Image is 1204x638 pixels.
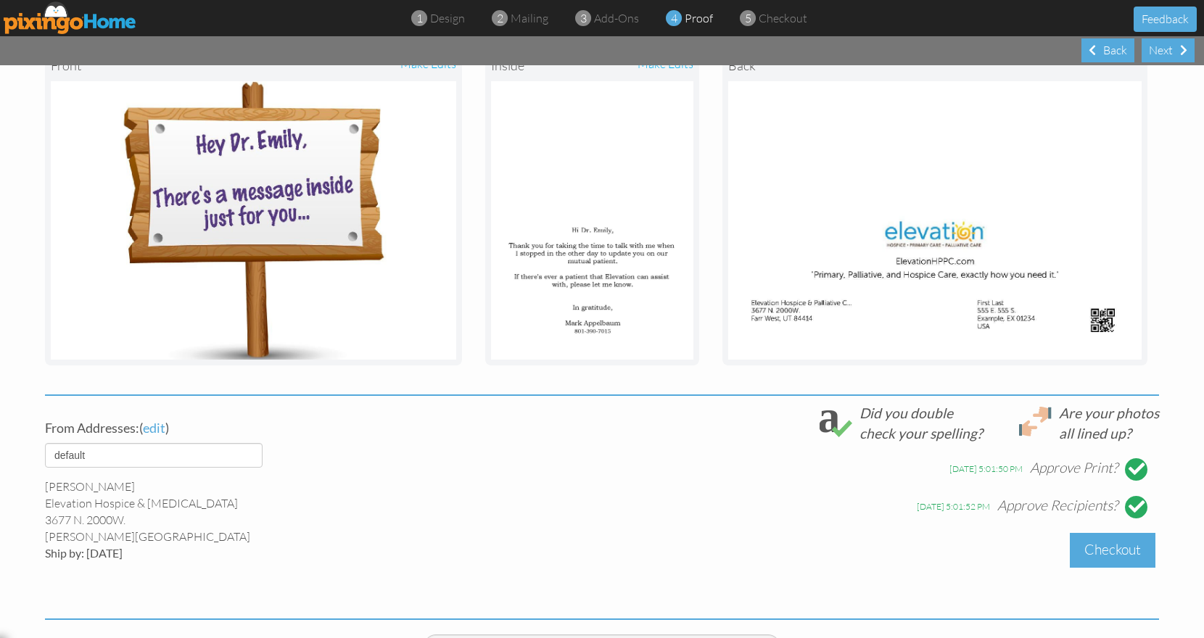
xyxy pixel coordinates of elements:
[253,49,455,81] div: make edits
[671,10,677,27] span: 4
[859,403,983,423] div: Did you double
[1059,423,1159,443] div: all lined up?
[491,81,693,360] img: Landscape Image
[859,423,983,443] div: check your spelling?
[685,11,713,25] span: proof
[491,49,593,81] div: inside
[594,11,639,25] span: add-ons
[45,479,135,494] span: [PERSON_NAME]
[728,81,1142,360] img: Landscape Image
[745,10,751,27] span: 5
[949,463,1023,475] div: [DATE] 5:01:50 PM
[416,10,423,27] span: 1
[1030,458,1118,478] div: Approve Print?
[759,11,807,25] span: checkout
[820,407,852,436] img: check_spelling.svg
[51,81,456,360] img: Landscape Image
[430,11,465,25] span: design
[728,49,935,81] div: back
[1019,407,1052,436] img: lineup.svg
[45,478,402,561] div: Elevation Hospice & [MEDICAL_DATA] 3677 N. 2000W. [PERSON_NAME][GEOGRAPHIC_DATA]
[592,49,693,81] div: make edits
[917,500,990,513] div: [DATE] 5:01:52 PM
[580,10,587,27] span: 3
[997,496,1118,515] div: Approve Recipients?
[1081,38,1134,62] div: Back
[497,10,503,27] span: 2
[45,546,123,560] span: Ship by: [DATE]
[1070,533,1155,567] div: Checkout
[1142,38,1195,62] div: Next
[45,421,402,436] h4: ( )
[1059,403,1159,423] div: Are your photos
[51,49,253,81] div: front
[143,420,165,436] span: edit
[4,1,137,34] img: pixingo logo
[1134,7,1197,32] button: Feedback
[45,420,139,436] span: From Addresses:
[1203,637,1204,638] iframe: Chat
[511,11,548,25] span: mailing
